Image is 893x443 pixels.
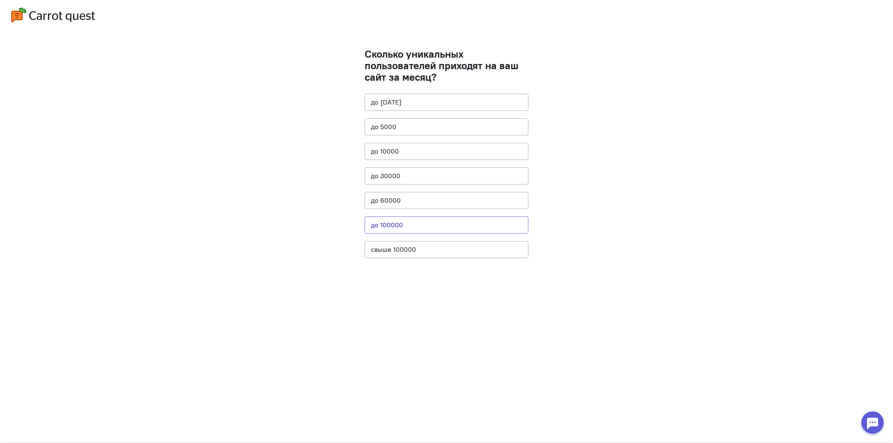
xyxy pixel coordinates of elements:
button: до [DATE] [365,94,528,111]
a: здесь [573,15,586,20]
button: до 5000 [365,118,528,135]
button: до 10000 [365,143,528,160]
div: Мы используем cookies для улучшения работы сайта, анализа трафика и персонализации. Используя сай... [246,8,601,21]
button: до 100000 [365,216,528,234]
button: до 30000 [365,167,528,184]
button: свыше 100000 [365,241,528,258]
button: до 60000 [365,192,528,209]
h1: Сколько уникальных пользователей приходят на ваш сайт за месяц? [365,48,528,83]
button: Я согласен [609,7,646,22]
span: Я согласен [615,11,640,18]
img: logo [11,7,95,22]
